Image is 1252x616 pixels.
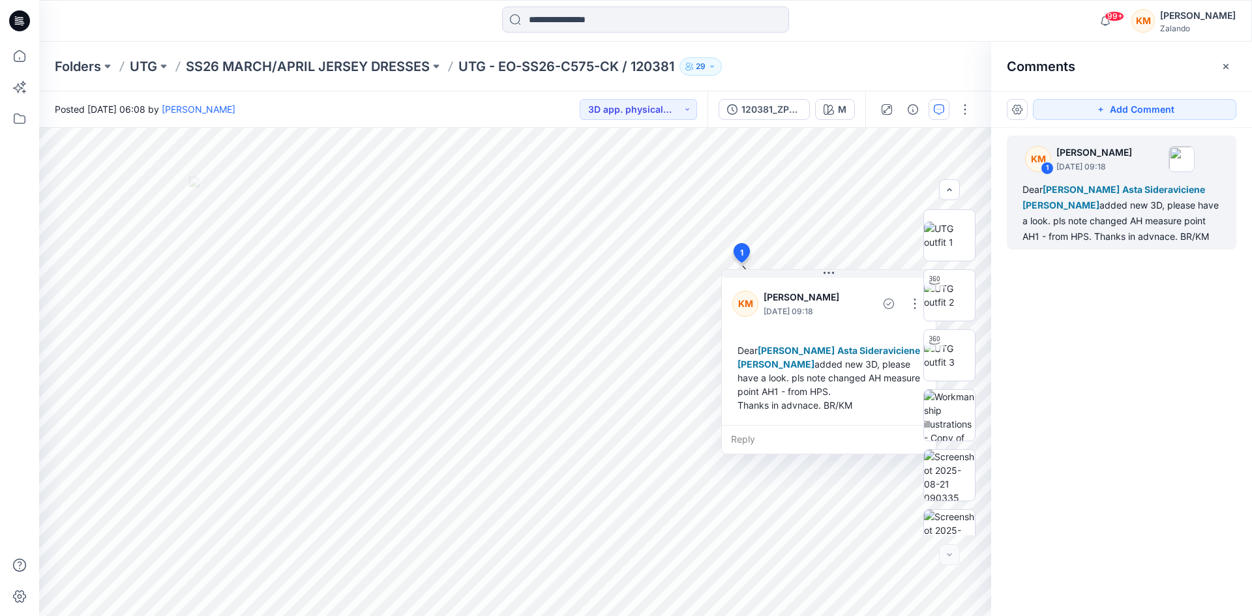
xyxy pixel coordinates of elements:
button: Details [902,99,923,120]
div: KM [1025,146,1051,172]
div: KM [732,291,758,317]
p: [DATE] 09:18 [1056,160,1132,173]
span: 99+ [1105,11,1124,22]
a: SS26 MARCH/APRIL JERSEY DRESSES [186,57,430,76]
p: [PERSON_NAME] [1056,145,1132,160]
button: M [815,99,855,120]
p: [PERSON_NAME] [764,289,850,305]
button: 120381_ZPL_DEV2 KM [719,99,810,120]
div: Reply [722,425,936,454]
div: 120381_ZPL_DEV2 KM [741,102,801,117]
img: UTG outfit 1 [924,222,975,249]
div: Dear added new 3D, please have a look. pls note changed AH measure point AH1 - from HPS. Thanks i... [732,338,925,417]
span: [PERSON_NAME] [1043,184,1120,195]
img: Screenshot 2025-08-21 090335 [924,450,975,501]
p: [DATE] 09:18 [764,305,850,318]
p: 29 [696,59,706,74]
a: [PERSON_NAME] [162,104,235,115]
div: Dear added new 3D, please have a look. pls note changed AH measure point AH1 - from HPS. Thanks i... [1022,182,1221,244]
span: [PERSON_NAME] [758,345,835,356]
span: Posted [DATE] 06:08 by [55,102,235,116]
div: Zalando [1160,23,1236,33]
span: [PERSON_NAME] [738,359,814,370]
a: UTG [130,57,157,76]
span: Asta Sideraviciene [1122,184,1205,195]
div: M [838,102,846,117]
span: [PERSON_NAME] [1022,199,1099,211]
span: 1 [740,247,743,259]
span: Asta Sideraviciene [837,345,920,356]
div: [PERSON_NAME] [1160,8,1236,23]
div: 1 [1041,162,1054,175]
h2: Comments [1007,59,1075,74]
div: KM [1131,9,1155,33]
img: UTG outfit 2 [924,282,975,309]
p: UTG - EO-SS26-C575-CK / 120381 [458,57,674,76]
a: Folders [55,57,101,76]
img: Workmanship illustrations - Copy of x120349 (1) [924,390,975,441]
img: UTG outfit 3 [924,342,975,369]
img: Screenshot 2025-08-21 090227 [924,510,975,561]
button: Add Comment [1033,99,1236,120]
button: 29 [679,57,722,76]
